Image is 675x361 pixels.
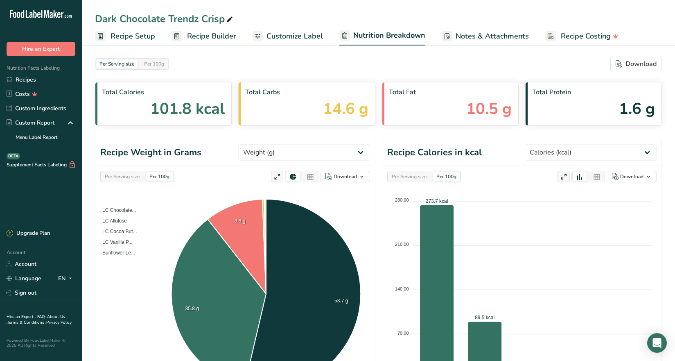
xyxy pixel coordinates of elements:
span: Sunflower Le... [96,250,135,256]
a: Hire an Expert . [7,314,36,320]
span: 1.6 g [619,97,655,120]
a: About Us . [7,314,65,325]
button: Download [610,56,662,72]
span: Total Protein [532,87,655,97]
div: BETA [7,153,20,159]
a: Notes & Attachments [442,27,529,45]
div: Per 100g [433,172,460,181]
div: EN [58,274,75,284]
div: Per Serving size [96,59,138,68]
h1: Recipe Weight in Grams [100,146,201,159]
span: 14.6 g [323,97,368,120]
a: Language [7,271,41,286]
span: LC Allulose [96,218,127,224]
a: Customize Label [253,27,323,45]
div: Dark Chocolate Trendz Crisp [95,11,235,26]
a: Recipe Builder [172,27,236,45]
div: Per Serving size [102,172,143,181]
a: Privacy Policy [46,320,72,325]
span: Total Carbs [245,87,368,97]
div: Upgrade Plan [7,229,50,238]
div: Download [620,173,643,180]
span: LC Cocoa But... [96,229,137,234]
tspan: 210.00 [395,242,409,247]
span: Customize Label [266,31,323,42]
div: Powered By FoodLabelMaker © 2025 All Rights Reserved [7,338,75,348]
span: Recipe Setup [111,31,155,42]
a: Nutrition Breakdown [339,26,425,46]
div: Download [616,59,657,69]
div: Per 100g [146,172,173,181]
span: Total Calories [102,87,225,97]
tspan: 140.00 [395,286,409,291]
span: 10.5 g [466,97,512,120]
span: LC Vanilla P... [96,239,133,245]
div: Per Serving size [388,172,430,181]
span: Total Fat [389,87,512,97]
tspan: 280.00 [395,198,409,202]
span: Recipe Costing [561,31,611,42]
a: Recipe Setup [95,27,155,45]
a: FAQ . [37,314,47,320]
div: Open Intercom Messenger [647,333,667,353]
tspan: 70.00 [397,331,409,336]
span: 101.8 kcal [150,97,225,120]
h1: Recipe Calories in kcal [387,146,482,159]
div: Custom Report [7,118,54,127]
a: Terms & Conditions . [7,320,46,325]
span: Notes & Attachments [456,31,529,42]
div: Per 100g [141,59,167,68]
button: Download [320,171,370,182]
span: Nutrition Breakdown [353,30,425,41]
div: Download [334,173,357,180]
span: Recipe Builder [187,31,236,42]
button: Hire an Expert [7,42,75,56]
a: Recipe Costing [545,27,619,45]
button: Download [607,171,657,182]
span: LC Chocolate... [96,207,136,213]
